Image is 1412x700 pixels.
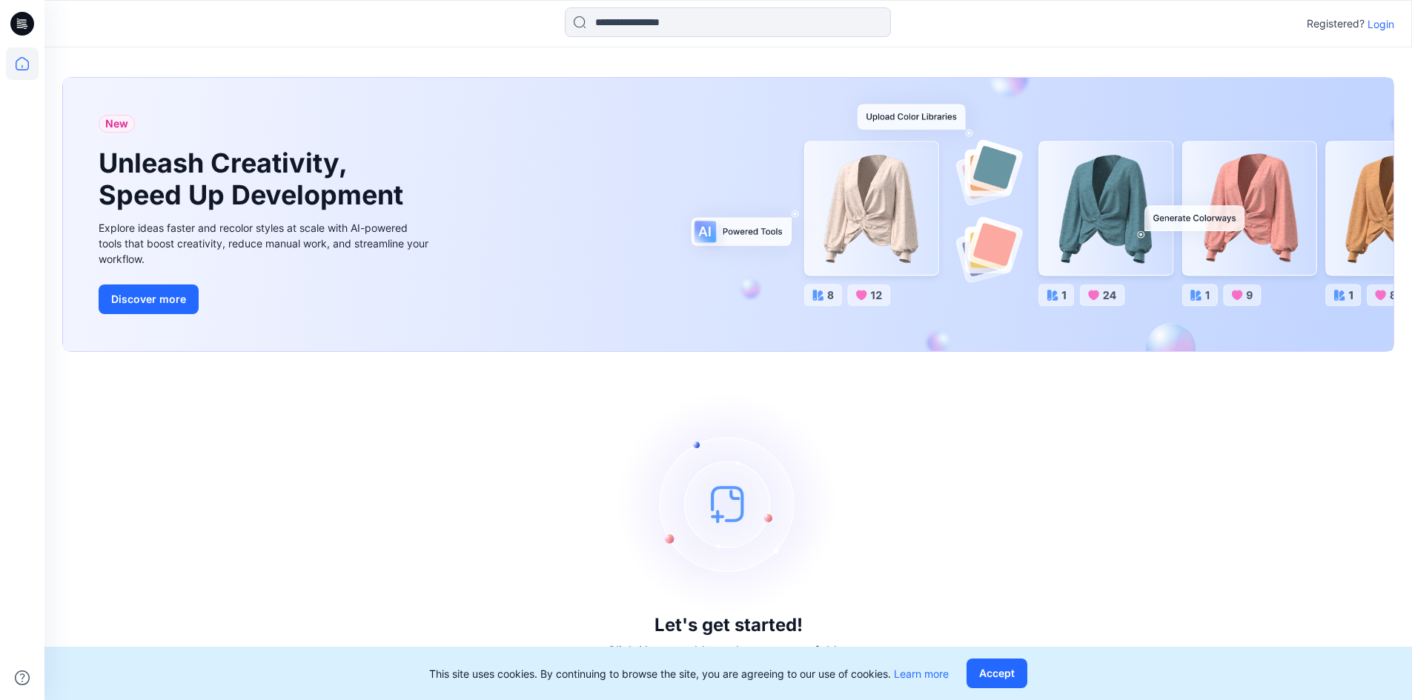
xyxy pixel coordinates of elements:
button: Accept [967,659,1027,688]
button: Discover more [99,284,199,314]
p: Registered? [1307,15,1365,33]
h3: Let's get started! [654,615,803,636]
p: Login [1368,16,1394,32]
a: Discover more [99,284,432,314]
img: empty-state-image.svg [617,393,840,615]
div: Explore ideas faster and recolor styles at scale with AI-powered tools that boost creativity, red... [99,220,432,267]
h1: Unleash Creativity, Speed Up Development [99,147,410,211]
a: Learn more [894,667,949,680]
p: This site uses cookies. By continuing to browse the site, you are agreeing to our use of cookies. [429,666,949,681]
p: Click New to add a style or create a folder. [607,641,850,659]
span: New [105,115,128,133]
